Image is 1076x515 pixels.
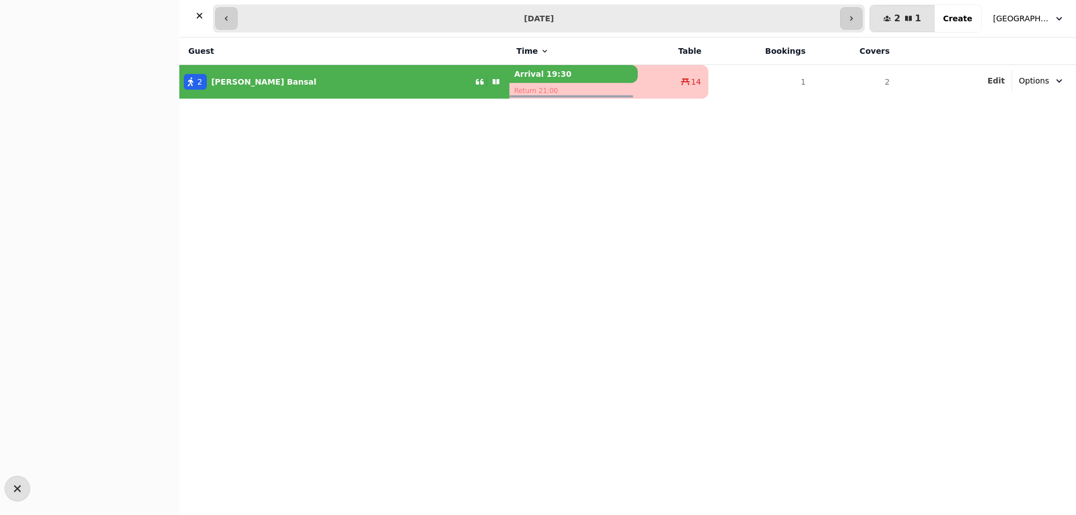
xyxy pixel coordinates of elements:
span: Edit [987,77,1005,85]
p: Arrival 19:30 [509,65,637,83]
span: 1 [915,14,921,23]
span: 2 [894,14,900,23]
button: Options [1012,71,1072,91]
span: 2 [197,76,202,87]
button: 2[PERSON_NAME] Bansal [179,68,509,95]
p: Return 21:00 [509,83,637,99]
span: [GEOGRAPHIC_DATA], [GEOGRAPHIC_DATA] [993,13,1049,24]
button: Edit [987,75,1005,86]
button: [GEOGRAPHIC_DATA], [GEOGRAPHIC_DATA] [986,8,1072,29]
th: Bookings [708,38,813,65]
td: 1 [708,65,813,99]
span: Create [943,15,972,22]
span: Time [516,45,537,57]
button: 21 [870,5,934,32]
button: Time [516,45,549,57]
th: Table [638,38,708,65]
td: 2 [813,65,897,99]
th: Guest [179,38,509,65]
span: Options [1019,75,1049,86]
p: [PERSON_NAME] Bansal [211,76,317,87]
button: Create [934,5,981,32]
th: Covers [813,38,897,65]
span: 14 [691,76,701,87]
